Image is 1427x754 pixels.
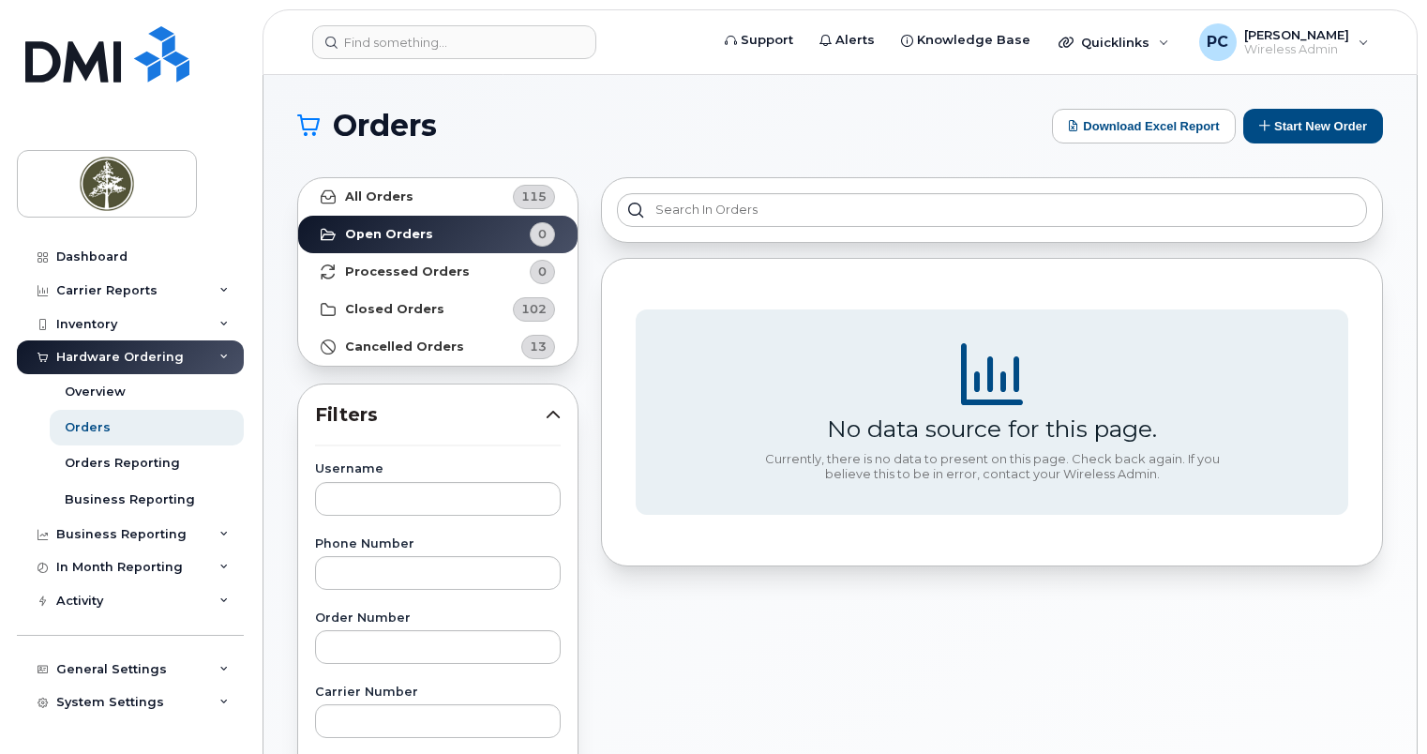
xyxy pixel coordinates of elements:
a: Cancelled Orders13 [298,328,578,366]
strong: Closed Orders [345,302,444,317]
input: Search in orders [617,193,1367,227]
a: Processed Orders0 [298,253,578,291]
span: Orders [333,112,437,140]
strong: Open Orders [345,227,433,242]
span: 0 [538,263,547,280]
span: 102 [521,300,547,318]
span: 13 [530,338,547,355]
button: Start New Order [1243,109,1383,143]
a: Open Orders0 [298,216,578,253]
strong: Processed Orders [345,264,470,279]
label: Phone Number [315,538,561,550]
button: Download Excel Report [1052,109,1236,143]
label: Username [315,463,561,475]
span: Filters [315,401,546,429]
a: Closed Orders102 [298,291,578,328]
span: 115 [521,188,547,205]
div: No data source for this page. [827,415,1157,443]
a: All Orders115 [298,178,578,216]
strong: All Orders [345,189,413,204]
div: Currently, there is no data to present on this page. Check back again. If you believe this to be ... [758,452,1226,481]
strong: Cancelled Orders [345,339,464,354]
label: Carrier Number [315,686,561,699]
span: 0 [538,225,547,243]
label: Order Number [315,612,561,625]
